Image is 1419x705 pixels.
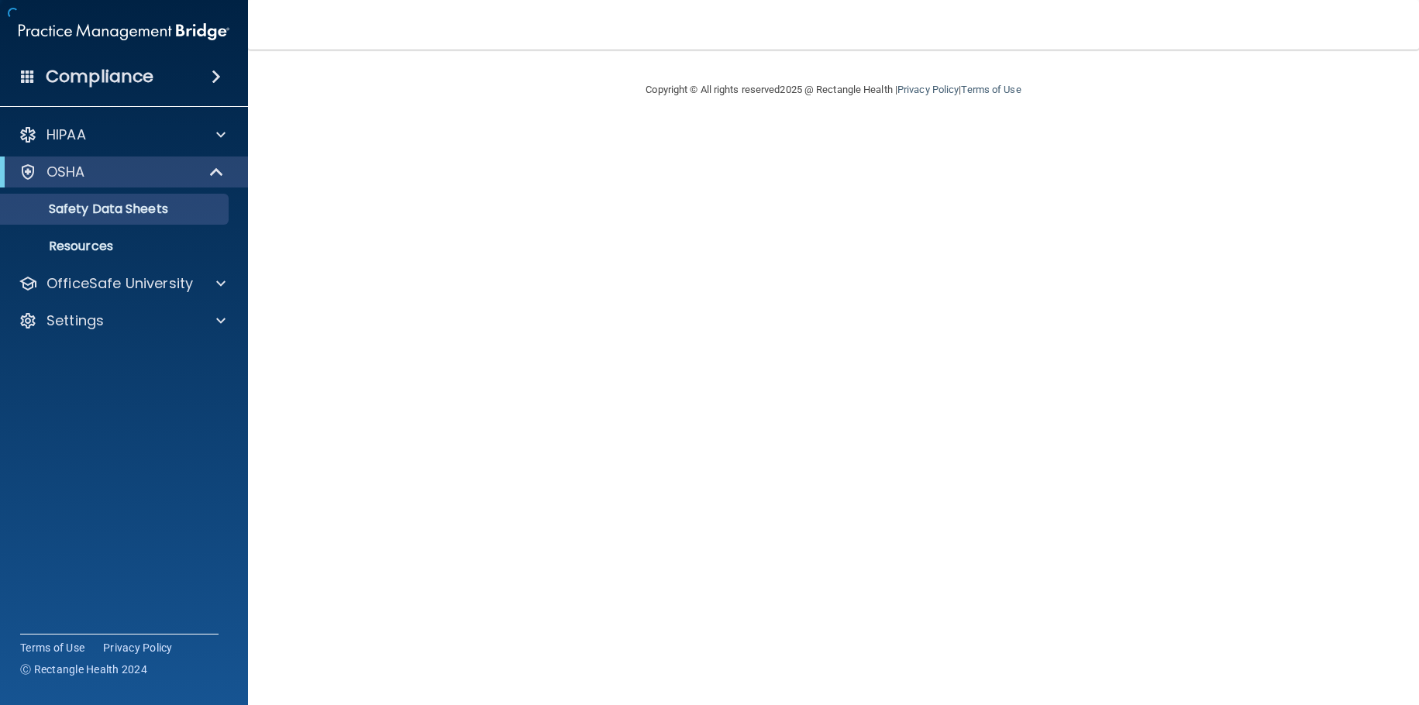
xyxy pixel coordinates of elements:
[961,84,1021,95] a: Terms of Use
[897,84,959,95] a: Privacy Policy
[19,274,226,293] a: OfficeSafe University
[103,640,173,655] a: Privacy Policy
[46,311,104,330] p: Settings
[551,65,1117,115] div: Copyright © All rights reserved 2025 @ Rectangle Health | |
[10,239,222,254] p: Resources
[19,163,225,181] a: OSHA
[46,126,86,144] p: HIPAA
[19,126,226,144] a: HIPAA
[20,662,147,677] span: Ⓒ Rectangle Health 2024
[46,274,193,293] p: OfficeSafe University
[19,311,226,330] a: Settings
[46,163,85,181] p: OSHA
[46,66,153,88] h4: Compliance
[19,16,229,47] img: PMB logo
[10,201,222,217] p: Safety Data Sheets
[20,640,84,655] a: Terms of Use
